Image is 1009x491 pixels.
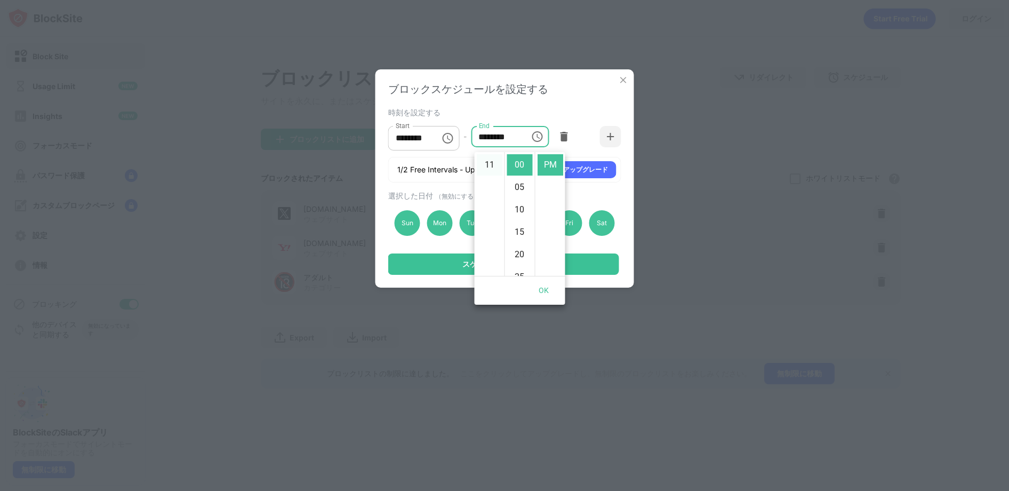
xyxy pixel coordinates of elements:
span: （無効にする日をクリックしてください） [435,192,557,200]
div: 時刻を設定する [388,108,619,116]
div: Mon [427,210,452,236]
button: Choose time, selected time is 12:00 PM [437,128,458,149]
li: 20 minutes [507,244,533,265]
li: 5 minutes [507,177,533,198]
img: x-button.svg [618,75,629,85]
div: Tue [459,210,485,236]
li: 15 minutes [507,221,533,243]
div: 選択した日付 [388,191,619,201]
li: PM [538,154,563,176]
button: Choose time, selected time is 1:00 PM [526,126,548,147]
label: Start [396,121,410,130]
div: スケジュールを設定する [462,260,544,268]
ul: Select minutes [504,152,535,276]
div: アップグレード [563,164,608,175]
button: OK [527,281,561,300]
ul: Select meridiem [535,152,565,276]
li: 10 minutes [507,199,533,220]
div: - [463,131,467,142]
li: 11 hours [477,154,502,176]
div: Sun [395,210,420,236]
div: ブロックスケジュールを設定する [388,82,621,97]
li: 0 minutes [507,154,533,176]
li: 25 minutes [507,266,533,288]
div: Fri [557,210,582,236]
div: Sat [589,210,614,236]
label: End [478,121,490,130]
div: 1/2 Free Intervals - Upgrade for 5 intervals [397,164,546,175]
ul: Select hours [475,152,504,276]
